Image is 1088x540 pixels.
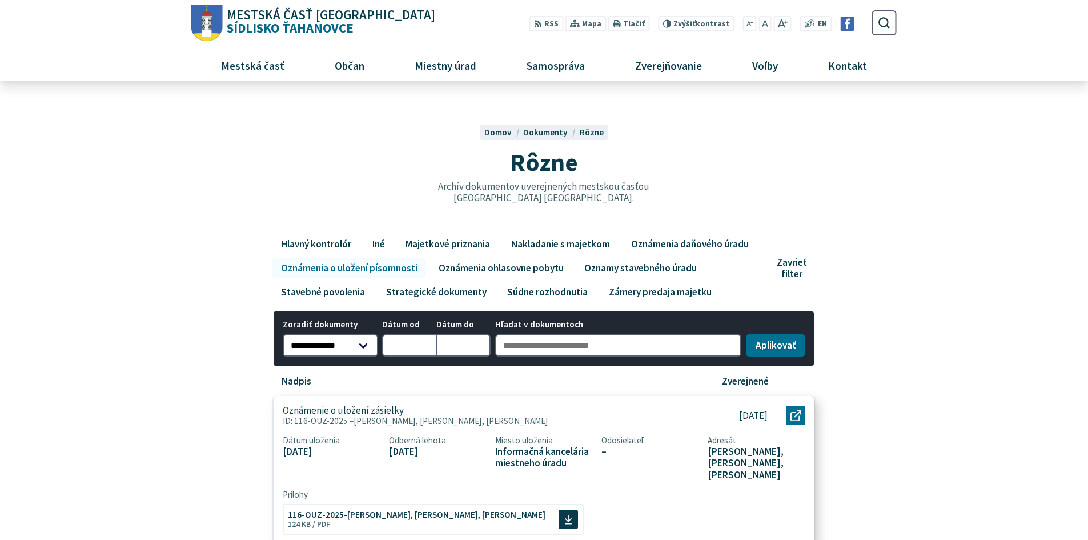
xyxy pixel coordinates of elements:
span: Kontakt [824,50,872,81]
a: Strategické dokumenty [378,282,495,302]
a: Voľby [732,50,799,81]
button: Zavrieť filter [773,257,815,280]
span: RSS [544,18,559,30]
span: Odberná lehota [389,435,487,446]
span: Dokumenty [523,127,568,138]
p: Archív dokumentov uverejnených mestskou časťou [GEOGRAPHIC_DATA] [GEOGRAPHIC_DATA]. [413,181,674,204]
span: Odosielateľ [601,435,699,446]
span: Dátum do [436,320,491,330]
span: Občan [330,50,368,81]
a: Kontakt [808,50,888,81]
span: Domov [484,127,512,138]
a: 116-OUZ-2025-[PERSON_NAME], [PERSON_NAME], [PERSON_NAME] 124 KB / PDF [283,504,584,534]
span: Dátum od [382,320,436,330]
a: Oznamy stavebného úradu [576,258,705,278]
p: [DATE] [739,410,768,422]
a: Domov [484,127,523,138]
img: Prejsť na Facebook stránku [840,17,854,31]
span: Zavrieť filter [777,257,806,280]
a: Oznámenia daňového úradu [623,234,757,254]
img: Prejsť na domovskú stránku [191,5,223,42]
span: Dátum uloženia [283,435,380,446]
a: Nakladanie s majetkom [503,234,618,254]
select: Zoradiť dokumenty [283,334,378,357]
a: Zverejňovanie [615,50,723,81]
span: Rôzne [510,146,578,178]
span: [PERSON_NAME], [PERSON_NAME], [PERSON_NAME] [354,415,548,426]
input: Dátum od [382,334,436,357]
button: Nastaviť pôvodnú veľkosť písma [758,16,771,31]
a: RSS [529,16,563,31]
a: Hlavný kontrolór [272,234,359,254]
button: Zmenšiť veľkosť písma [743,16,757,31]
a: EN [815,18,830,30]
a: Samospráva [506,50,606,81]
span: Mestská časť [216,50,288,81]
p: ID: 116-OUZ-2025 – [283,416,686,426]
span: 116-OUZ-2025-[PERSON_NAME], [PERSON_NAME], [PERSON_NAME] [288,510,545,519]
a: Majetkové priznania [398,234,499,254]
span: Miesto uloženia [495,435,593,446]
span: Hľadať v dokumentoch [495,320,742,330]
a: Dokumenty [523,127,579,138]
span: Samospráva [522,50,589,81]
a: Zámery predaja majetku [600,282,720,302]
a: Občan [314,50,385,81]
button: Tlačiť [608,16,649,31]
a: Mapa [565,16,606,31]
span: Adresát [708,435,805,446]
input: Dátum do [436,334,491,357]
span: 124 KB / PDF [288,519,330,529]
span: Mapa [582,18,601,30]
a: Rôzne [580,127,604,138]
span: [DATE] [389,446,487,458]
a: Súdne rozhodnutia [499,282,596,302]
a: Iné [364,234,393,254]
span: Sídlisko Ťahanovce [223,9,436,35]
span: [DATE] [283,446,380,458]
span: EN [818,18,827,30]
a: Stavebné povolenia [272,282,373,302]
button: Zvýšiťkontrast [658,16,734,31]
span: [PERSON_NAME], [PERSON_NAME], [PERSON_NAME] [708,446,805,481]
a: Logo Sídlisko Ťahanovce, prejsť na domovskú stránku. [191,5,435,42]
span: Miestny úrad [410,50,480,81]
span: Voľby [748,50,782,81]
span: Tlačiť [623,19,645,29]
p: Zverejnené [722,375,769,387]
span: – [601,446,699,458]
a: Oznámenia ohlasovne pobytu [430,258,572,278]
span: kontrast [673,19,730,29]
span: Informačná kancelária miestneho úradu [495,446,593,469]
span: Mestská časť [GEOGRAPHIC_DATA] [227,9,435,22]
a: Oznámenia o uložení písomnosti [272,258,425,278]
span: Prílohy [283,490,806,500]
span: Zoradiť dokumenty [283,320,378,330]
button: Aplikovať [746,334,805,357]
span: Zvýšiť [673,19,696,29]
a: Mestská časť [200,50,305,81]
input: Hľadať v dokumentoch [495,334,742,357]
p: Oznámenie o uložení zásielky [283,405,404,417]
a: Miestny úrad [394,50,497,81]
p: Nadpis [282,375,311,387]
span: Zverejňovanie [631,50,706,81]
button: Zväčšiť veľkosť písma [773,16,791,31]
